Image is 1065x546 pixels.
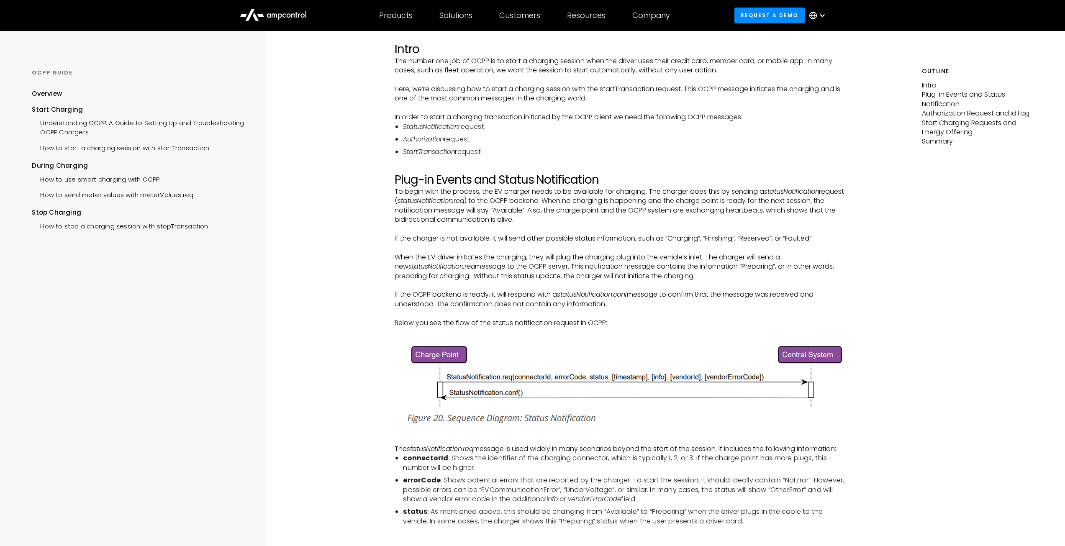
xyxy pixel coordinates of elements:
[922,81,1033,90] p: Intro
[632,11,670,20] div: Company
[395,42,847,56] h2: Intro
[395,85,847,103] p: Here, we’re discussing how to start a charging session with the startTransaction request. This OC...
[32,139,209,155] a: How to start a charging session with startTransaction
[395,75,847,85] p: ‍
[403,135,847,144] li: request
[567,11,606,20] div: Resources
[922,118,1033,137] p: Start Charging Requests and Energy Offering
[32,105,245,114] div: Start Charging
[395,173,847,187] h2: Plug-in Events and Status Notification
[407,444,473,454] em: statusNotification.req
[922,109,1033,118] p: Authorization Request and idTag
[403,453,448,463] strong: connectorId
[395,309,847,318] p: ‍
[395,234,847,243] p: If the charger is not available, it will send other possible status information, such as “Chargin...
[32,161,245,170] div: During Charging
[403,476,847,504] li: : Shows potential errors that are reported by the charger. To start the session, it should ideall...
[734,8,805,23] a: Request a demo
[403,507,427,516] strong: status
[439,11,472,20] div: Solutions
[32,89,62,105] a: Overview
[395,290,847,309] p: If the OCPP backend is ready, it will respond with a message to confirm that the message was rece...
[32,171,159,186] a: How to use smart charging with OCPP
[32,69,245,77] div: OCPP GUIDE
[395,533,847,542] p: ‍
[395,103,847,113] p: ‍
[32,114,245,139] a: Understanding OCPP: A Guide to Setting Up and Troubleshooting OCPP Chargers
[395,164,847,173] p: ‍
[379,11,413,20] div: Products
[403,507,847,526] li: : As mentioned above, this should be changing from “Available” to “Preparing” when the driver plu...
[499,11,540,20] div: Customers
[403,122,847,131] li: request
[547,494,621,504] em: info or vendorErrorCode
[398,196,464,205] em: statusNotification.req
[32,208,245,217] div: Stop Charging
[403,134,444,144] em: Authorization
[395,281,847,290] p: ‍
[403,475,441,485] strong: errorCode
[922,90,1033,109] p: Plug-in Events and Status Notification
[32,89,62,98] div: Overview
[403,147,455,156] em: StartTransaction
[395,56,847,75] p: The number one job of OCPP is to start a charging session when the driver uses their credit card,...
[32,218,208,233] a: How to stop a charging session with stopTransaction
[395,318,847,328] p: Below you see the flow of the status notification request in OCPP:
[403,122,458,131] em: StatusNotification
[408,261,475,271] em: statusNotification.req
[395,337,847,431] img: status notification request in OCPP
[395,253,847,281] p: When the EV driver initiates the charging, they will plug the charging plug into the vehicle’s in...
[395,224,847,233] p: ‍
[395,435,847,444] p: ‍
[403,147,847,156] li: request
[922,67,1033,76] h5: Outline
[395,187,847,225] p: To begin with the process, the EV charger needs to be available for charging. The charger does th...
[395,243,847,252] p: ‍
[764,187,819,196] em: statusNotification
[395,113,847,122] p: In order to start a charging transaction initiated by the OCPP client we need the following OCPP ...
[922,137,1033,146] p: Summary
[557,290,627,299] em: statusNotification.conf
[395,328,847,337] p: ‍
[32,186,193,202] a: How to send meter values with meterValues.req
[395,444,847,454] p: The message is used widely in many scenarios beyond the start of the session. It includes the fol...
[403,454,847,472] li: : Shows the identifier of the charging connector, which is typically 1, 2, or 3. If the charge po...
